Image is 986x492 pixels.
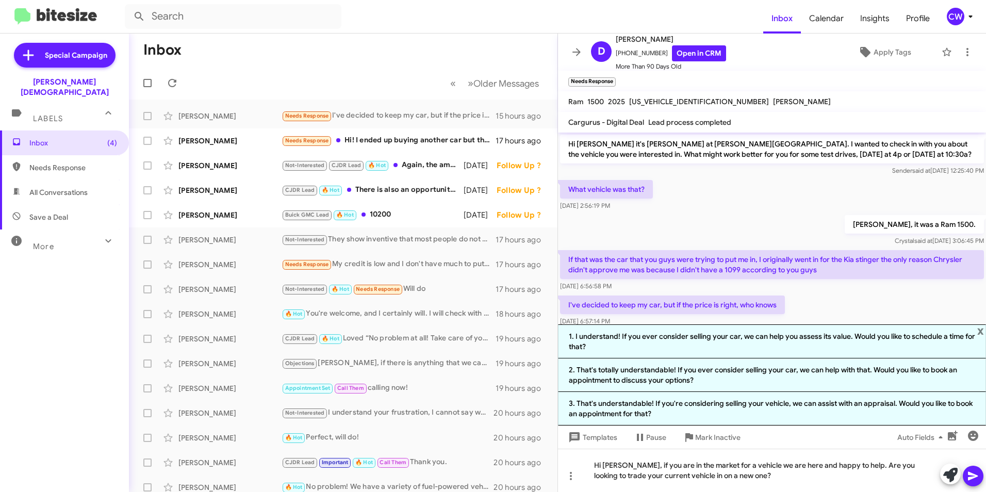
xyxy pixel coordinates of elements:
div: 10200 [282,209,464,221]
span: Needs Response [29,162,117,173]
span: Needs Response [356,286,400,292]
div: calling now! [282,382,496,394]
span: Ram [568,97,583,106]
div: Follow Up ? [497,160,549,171]
a: Calendar [801,4,852,34]
button: Templates [558,428,626,447]
button: CW [938,8,975,25]
div: [PERSON_NAME] [178,457,282,468]
span: 🔥 Hot [322,187,339,193]
span: Apply Tags [874,43,911,61]
span: 🔥 Hot [322,335,339,342]
span: 1500 [587,97,604,106]
span: Not-Interested [285,286,325,292]
span: » [468,77,473,90]
span: x [977,324,984,337]
span: [DATE] 2:56:19 PM [560,202,610,209]
div: There is also an opportunity to build one exactly how you desire it. If this is something that yo... [282,184,464,196]
a: Insights [852,4,898,34]
span: More [33,242,54,251]
li: 2. That's totally understandable! If you ever consider selling your car, we can help with that. W... [558,358,986,392]
span: 🔥 Hot [285,310,303,317]
span: Buick GMC Lead [285,211,330,218]
p: [PERSON_NAME], it was a Ram 1500. [845,215,984,234]
button: Next [462,73,545,94]
span: 🔥 Hot [285,434,303,441]
div: You're welcome, and I certainly will. I will check with our trade and inventory specialist about ... [282,308,496,320]
div: Thank you. [282,456,494,468]
div: [PERSON_NAME] [178,210,282,220]
div: [PERSON_NAME] [178,235,282,245]
span: Needs Response [285,112,329,119]
div: 19 hours ago [496,383,549,393]
a: Profile [898,4,938,34]
span: 🔥 Hot [368,162,386,169]
div: Again, the amount of negative equity that you have is requiring the down payment if you are not t... [282,159,464,171]
div: [PERSON_NAME] [178,111,282,121]
span: Needs Response [285,261,329,268]
div: They show inventive that most people do not qualify for, like military, loyalty and first responder. [282,234,496,245]
div: [PERSON_NAME] [178,309,282,319]
button: Previous [444,73,462,94]
button: Mark Inactive [675,428,749,447]
span: 🔥 Hot [336,211,354,218]
span: said at [914,237,932,244]
span: Important [322,459,349,466]
a: Open in CRM [672,45,726,61]
span: CJDR Lead [285,335,315,342]
span: Save a Deal [29,212,68,222]
div: 20 hours ago [494,433,549,443]
div: 17 hours ago [496,259,549,270]
div: I've decided to keep my car, but if the price is right, who knows [282,110,496,122]
span: [PERSON_NAME] [773,97,831,106]
div: [PERSON_NAME] [178,136,282,146]
div: [PERSON_NAME] [178,383,282,393]
button: Pause [626,428,675,447]
div: [DATE] [464,210,497,220]
span: 🔥 Hot [332,286,349,292]
div: [DATE] [464,160,497,171]
span: CJDR Lead [285,187,315,193]
p: Hi [PERSON_NAME] it's [PERSON_NAME] at [PERSON_NAME][GEOGRAPHIC_DATA]. I wanted to check in with ... [560,135,984,163]
div: Perfect, will do! [282,432,494,444]
span: Auto Fields [897,428,947,447]
span: [US_VEHICLE_IDENTIFICATION_NUMBER] [629,97,769,106]
span: CJDR Lead [285,459,315,466]
span: 2025 [608,97,625,106]
span: Call Them [380,459,406,466]
span: Special Campaign [45,50,107,60]
span: (4) [107,138,117,148]
nav: Page navigation example [445,73,545,94]
span: Crystal [DATE] 3:06:45 PM [895,237,984,244]
div: 17 hours ago [496,235,549,245]
div: [PERSON_NAME] [178,259,282,270]
span: Cargurus - Digital Deal [568,118,644,127]
div: [PERSON_NAME] [178,408,282,418]
li: 1. I understand! If you ever consider selling your car, we can help you assess its value. Would y... [558,324,986,358]
span: 🔥 Hot [285,484,303,490]
div: 19 hours ago [496,358,549,369]
div: [PERSON_NAME] [178,160,282,171]
div: Follow Up ? [497,210,549,220]
span: [DATE] 6:57:14 PM [560,317,610,325]
span: Lead process completed [648,118,731,127]
span: Pause [646,428,666,447]
div: Loved “No problem at all! Take care of yourself first. Just let us know when you're ready, and we... [282,333,496,345]
a: Inbox [763,4,801,34]
div: [PERSON_NAME] [178,433,282,443]
div: I understand your frustration, I cannot say what a financial institution may or may not be able t... [282,407,494,419]
button: Auto Fields [889,428,955,447]
div: [PERSON_NAME] [178,185,282,195]
span: Not-Interested [285,236,325,243]
div: Follow Up ? [497,185,549,195]
p: What vehicle was that? [560,180,653,199]
div: Will do [282,283,496,295]
span: Needs Response [285,137,329,144]
span: Not-Interested [285,409,325,416]
div: [DATE] [464,185,497,195]
span: Appointment Set [285,385,331,391]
